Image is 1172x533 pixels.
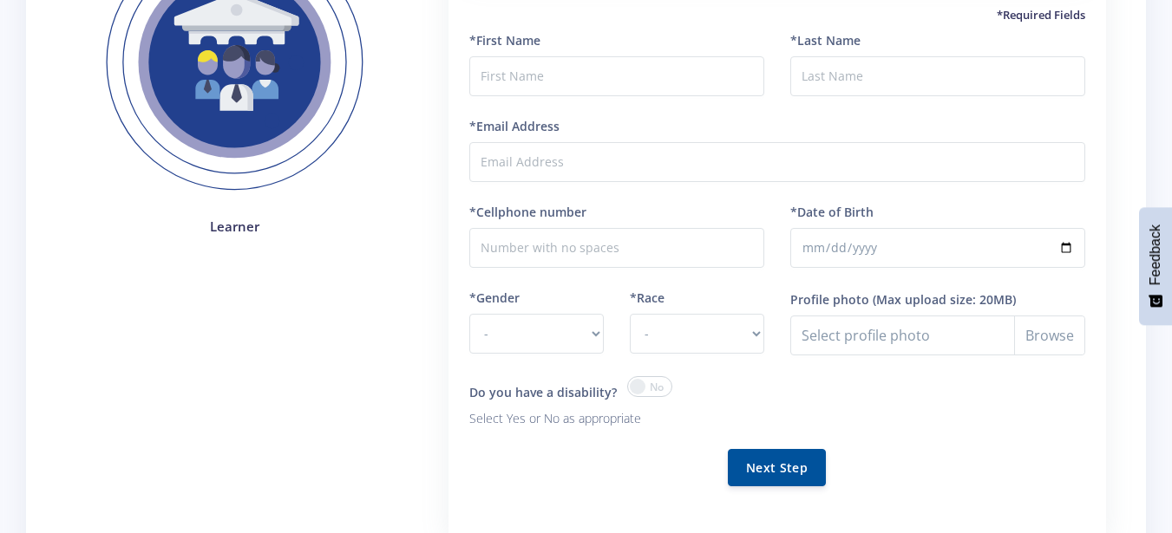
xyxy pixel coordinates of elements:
label: *Cellphone number [469,203,586,221]
input: First Name [469,56,764,96]
button: Next Step [728,449,826,486]
button: Feedback - Show survey [1139,207,1172,325]
input: Email Address [469,142,1085,182]
label: *Race [630,289,665,307]
h4: Learner [80,217,390,237]
input: Number with no spaces [469,228,764,268]
label: *Email Address [469,117,560,135]
h5: *Required Fields [469,7,1085,24]
label: Profile photo [790,290,869,309]
input: Last Name [790,56,1085,96]
label: (Max upload size: 20MB) [873,290,1016,309]
label: *First Name [469,31,540,49]
label: *Gender [469,289,520,307]
p: Select Yes or No as appropriate [469,408,764,429]
label: Do you have a disability? [469,383,617,401]
label: *Last Name [790,31,861,49]
label: *Date of Birth [790,203,874,221]
span: Feedback [1148,224,1163,285]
